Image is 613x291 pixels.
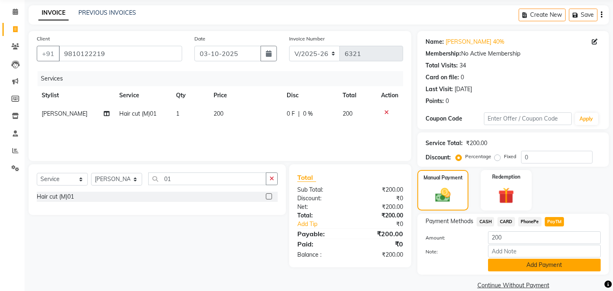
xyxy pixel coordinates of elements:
label: Date [194,35,205,43]
a: INVOICE [38,6,69,20]
a: [PERSON_NAME] 40% [446,38,504,46]
div: Discount: [291,194,350,203]
input: Enter Offer / Coupon Code [484,112,571,125]
span: 0 F [287,110,295,118]
div: ₹0 [350,194,410,203]
th: Service [115,86,172,105]
div: ₹200.00 [466,139,487,148]
th: Qty [171,86,209,105]
label: Note: [419,248,482,255]
a: Add Tip [291,220,360,228]
span: Total [297,173,316,182]
div: Total: [291,211,350,220]
div: Paid: [291,239,350,249]
button: Save [569,9,597,21]
div: Card on file: [426,73,459,82]
span: 1 [176,110,179,117]
div: [DATE] [455,85,472,94]
div: Points: [426,97,444,105]
div: Payable: [291,229,350,239]
label: Redemption [492,173,520,181]
div: 0 [461,73,464,82]
input: Search by Name/Mobile/Email/Code [59,46,182,61]
div: No Active Membership [426,49,601,58]
div: ₹0 [360,220,410,228]
th: Price [209,86,282,105]
span: 0 % [303,110,313,118]
label: Amount: [419,234,482,242]
div: ₹200.00 [350,186,410,194]
div: Membership: [426,49,461,58]
th: Disc [282,86,338,105]
th: Action [376,86,403,105]
button: +91 [37,46,60,61]
div: ₹200.00 [350,211,410,220]
label: Client [37,35,50,43]
label: Manual Payment [424,174,463,181]
img: _gift.svg [493,186,519,206]
div: Service Total: [426,139,463,148]
label: Percentage [465,153,491,160]
span: Payment Methods [426,217,473,226]
button: Create New [519,9,566,21]
span: CASH [477,217,494,226]
input: Add Note [488,245,601,257]
div: Sub Total: [291,186,350,194]
div: 34 [459,61,466,70]
span: Hair cut (M)01 [120,110,157,117]
div: ₹200.00 [350,229,410,239]
span: CARD [497,217,515,226]
button: Apply [575,113,598,125]
span: PayTM [545,217,564,226]
button: Add Payment [488,259,601,271]
div: ₹200.00 [350,251,410,259]
label: Fixed [504,153,516,160]
th: Stylist [37,86,115,105]
div: 0 [446,97,449,105]
th: Total [338,86,377,105]
div: Net: [291,203,350,211]
input: Amount [488,231,601,244]
input: Search or Scan [148,172,266,185]
span: PhonePe [518,217,542,226]
div: ₹200.00 [350,203,410,211]
div: Balance : [291,251,350,259]
span: [PERSON_NAME] [42,110,87,117]
div: Discount: [426,153,451,162]
div: Coupon Code [426,114,484,123]
label: Invoice Number [289,35,325,43]
span: | [298,110,300,118]
div: Last Visit: [426,85,453,94]
img: _cash.svg [430,186,455,204]
div: Total Visits: [426,61,458,70]
div: Services [38,71,409,86]
a: Continue Without Payment [419,281,607,290]
div: Name: [426,38,444,46]
a: PREVIOUS INVOICES [78,9,136,16]
span: 200 [343,110,353,117]
span: 200 [214,110,223,117]
div: Hair cut (M)01 [37,193,74,201]
div: ₹0 [350,239,410,249]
